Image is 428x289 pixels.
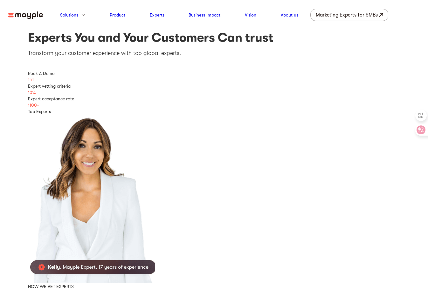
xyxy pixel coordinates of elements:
[28,30,400,45] h1: Experts You and Your Customers Can trust
[60,11,78,19] a: Solutions
[150,11,164,19] a: Experts
[28,115,155,283] img: Mark Farias Mayple Expert
[82,14,85,16] img: arrow-down
[28,96,400,102] div: Expert acceptance rate
[28,49,400,57] p: Transform your customer experience with top global experts.
[8,11,43,19] img: mayple-logo
[310,9,388,21] a: Marketing Experts for SMBs
[28,102,400,108] div: 1100+
[316,10,378,19] div: Marketing Experts for SMBs
[110,11,125,19] a: Product
[28,77,400,83] div: 141
[281,11,298,19] a: About us
[189,11,220,19] a: Business Impact
[245,11,256,19] a: Vision
[28,89,400,96] div: 10%
[28,70,400,77] div: Book A Demo
[28,108,400,115] div: Top Experts
[28,83,400,89] div: Expert vetting criteria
